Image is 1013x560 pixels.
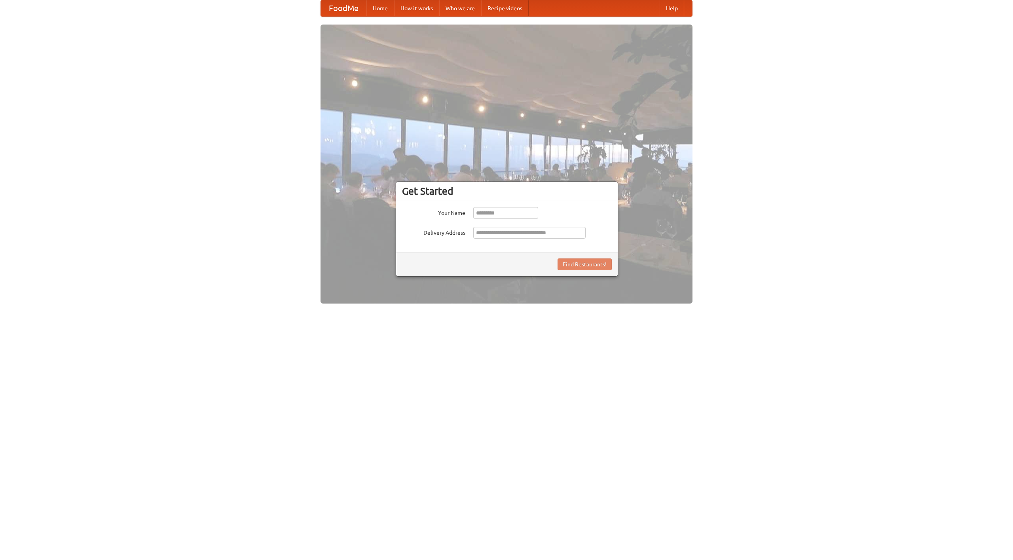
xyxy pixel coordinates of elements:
a: Home [366,0,394,16]
a: Help [660,0,684,16]
h3: Get Started [402,185,612,197]
label: Delivery Address [402,227,465,237]
button: Find Restaurants! [558,258,612,270]
label: Your Name [402,207,465,217]
a: Recipe videos [481,0,529,16]
a: How it works [394,0,439,16]
a: FoodMe [321,0,366,16]
a: Who we are [439,0,481,16]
